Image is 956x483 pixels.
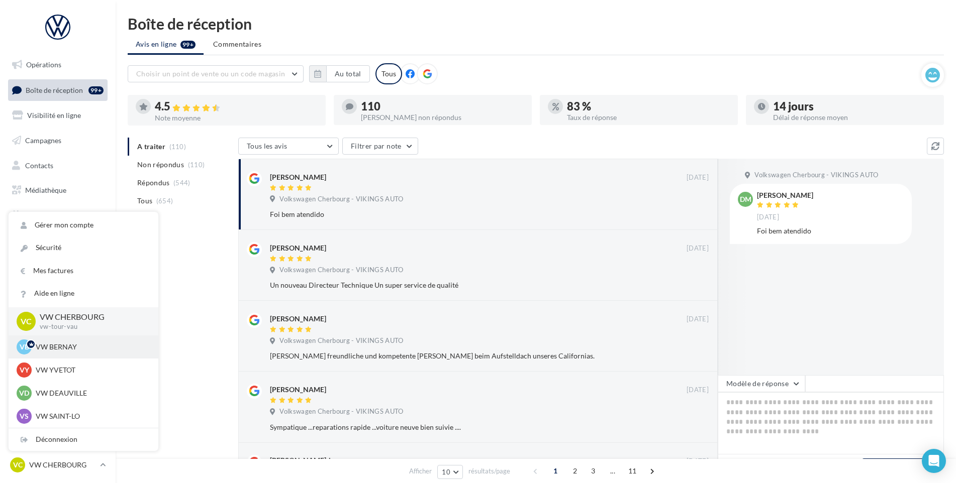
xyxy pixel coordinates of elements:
span: VS [20,411,29,421]
span: Calendrier [25,211,59,219]
div: Foi bem atendido [270,209,643,219]
div: [PERSON_NAME] [270,314,326,324]
span: Campagnes [25,136,61,145]
div: Note moyenne [155,114,318,122]
a: Opérations [6,54,110,75]
span: Opérations [26,60,61,69]
p: VW BERNAY [36,342,146,352]
span: [DATE] [687,173,709,182]
span: VY [20,365,29,375]
span: Afficher [409,466,432,476]
div: 110 [361,101,524,112]
a: Contacts [6,155,110,176]
div: Foi bem atendido [757,226,904,236]
div: Délai de réponse moyen [773,114,936,121]
a: Mes factures [9,260,158,282]
div: Taux de réponse [567,114,730,121]
button: Au total [309,65,370,82]
div: 4.5 [155,101,318,112]
span: 10 [442,468,450,476]
span: VD [19,388,29,398]
span: VB [20,342,29,352]
div: 83 % [567,101,730,112]
span: Non répondus [137,160,184,170]
a: Boîte de réception99+ [6,79,110,101]
div: 14 jours [773,101,936,112]
span: ... [605,463,621,479]
span: Tous [137,196,152,206]
span: [DATE] [687,457,709,466]
span: Tous les avis [247,142,288,150]
div: Sympatique ...reparations rapide ...voiture neuve bien suivie .... [270,422,643,432]
span: 2 [567,463,583,479]
div: [PERSON_NAME] [270,385,326,395]
span: 3 [585,463,601,479]
button: Filtrer par note [342,138,418,155]
span: VC [13,460,23,470]
div: [PERSON_NAME] non répondus [361,114,524,121]
span: Volkswagen Cherbourg - VIKINGS AUTO [279,407,403,416]
p: VW DEAUVILLE [36,388,146,398]
button: Au total [326,65,370,82]
p: vw-tour-vau [40,322,142,331]
span: DM [740,194,751,204]
span: Volkswagen Cherbourg - VIKINGS AUTO [279,195,403,204]
span: Volkswagen Cherbourg - VIKINGS AUTO [754,171,878,180]
span: Visibilité en ligne [27,111,81,119]
button: Modèle de réponse [718,375,805,392]
span: Commentaires [213,39,261,49]
a: Médiathèque [6,180,110,201]
span: [DATE] [757,213,779,222]
div: Open Intercom Messenger [922,449,946,473]
p: VW CHERBOURG [29,460,96,470]
a: Calendrier [6,205,110,226]
span: [DATE] [687,244,709,253]
span: Contacts [25,161,53,169]
span: [DATE] [687,386,709,395]
div: Déconnexion [9,428,158,451]
div: [PERSON_NAME] [270,243,326,253]
p: VW YVETOT [36,365,146,375]
span: Volkswagen Cherbourg - VIKINGS AUTO [279,336,403,345]
p: VW CHERBOURG [40,311,142,323]
a: Aide en ligne [9,282,158,305]
span: Répondus [137,178,170,188]
span: Boîte de réception [26,85,83,94]
p: VW SAINT-LO [36,411,146,421]
div: [PERSON_NAME] [270,172,326,182]
span: Volkswagen Cherbourg - VIKINGS AUTO [279,266,403,275]
a: Gérer mon compte [9,214,158,236]
span: 11 [624,463,641,479]
span: (110) [188,161,205,169]
span: (654) [156,197,173,205]
span: [DATE] [687,315,709,324]
div: 99+ [88,86,104,94]
span: VC [21,315,32,327]
span: 1 [547,463,563,479]
span: résultats/page [468,466,510,476]
a: Sécurité [9,236,158,259]
div: Boîte de réception [128,16,944,31]
span: (544) [173,179,190,187]
div: [PERSON_NAME] [757,192,813,199]
button: 10 [437,465,463,479]
button: Tous les avis [238,138,339,155]
a: Visibilité en ligne [6,105,110,126]
span: Médiathèque [25,186,66,194]
div: [PERSON_NAME]-horn [270,455,344,465]
div: [PERSON_NAME] freundliche und kompetente [PERSON_NAME] beim Aufstelldach unseres Californias. [270,351,643,361]
button: Choisir un point de vente ou un code magasin [128,65,304,82]
a: VC VW CHERBOURG [8,455,108,474]
a: Campagnes [6,130,110,151]
div: Un nouveau Directeur Technique Un super service de qualité [270,280,643,290]
span: Choisir un point de vente ou un code magasin [136,69,285,78]
div: Tous [375,63,402,84]
a: PLV et print personnalisable [6,230,110,260]
a: Campagnes DataOnDemand [6,263,110,293]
